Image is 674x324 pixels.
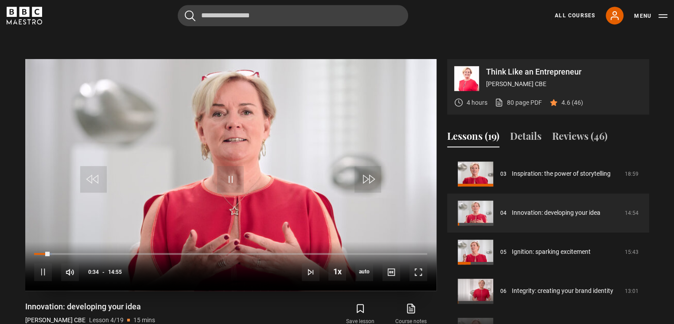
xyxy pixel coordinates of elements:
[355,263,373,281] span: auto
[512,208,600,217] a: Innovation: developing your idea
[25,301,155,312] h1: Innovation: developing your idea
[382,263,400,281] button: Captions
[512,286,613,296] a: Integrity: creating your brand identity
[495,98,542,107] a: 80 page PDF
[512,169,611,178] a: Inspiration: the power of storytelling
[552,129,608,147] button: Reviews (46)
[512,247,591,257] a: Ignition: sparking excitement
[25,59,436,291] video-js: Video Player
[7,7,42,24] svg: BBC Maestro
[302,263,319,281] button: Next Lesson
[510,129,542,147] button: Details
[634,12,667,20] button: Toggle navigation
[328,263,346,281] button: Playback Rate
[355,263,373,281] div: Current quality: 360p
[467,98,487,107] p: 4 hours
[486,68,642,76] p: Think Like an Entrepreneur
[34,253,427,255] div: Progress Bar
[185,10,195,21] button: Submit the search query
[108,264,122,280] span: 14:55
[178,5,408,26] input: Search
[102,269,105,275] span: -
[34,263,52,281] button: Pause
[561,98,583,107] p: 4.6 (46)
[88,264,99,280] span: 0:34
[447,129,499,147] button: Lessons (19)
[409,263,427,281] button: Fullscreen
[486,79,642,89] p: [PERSON_NAME] CBE
[555,12,595,20] a: All Courses
[61,263,79,281] button: Mute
